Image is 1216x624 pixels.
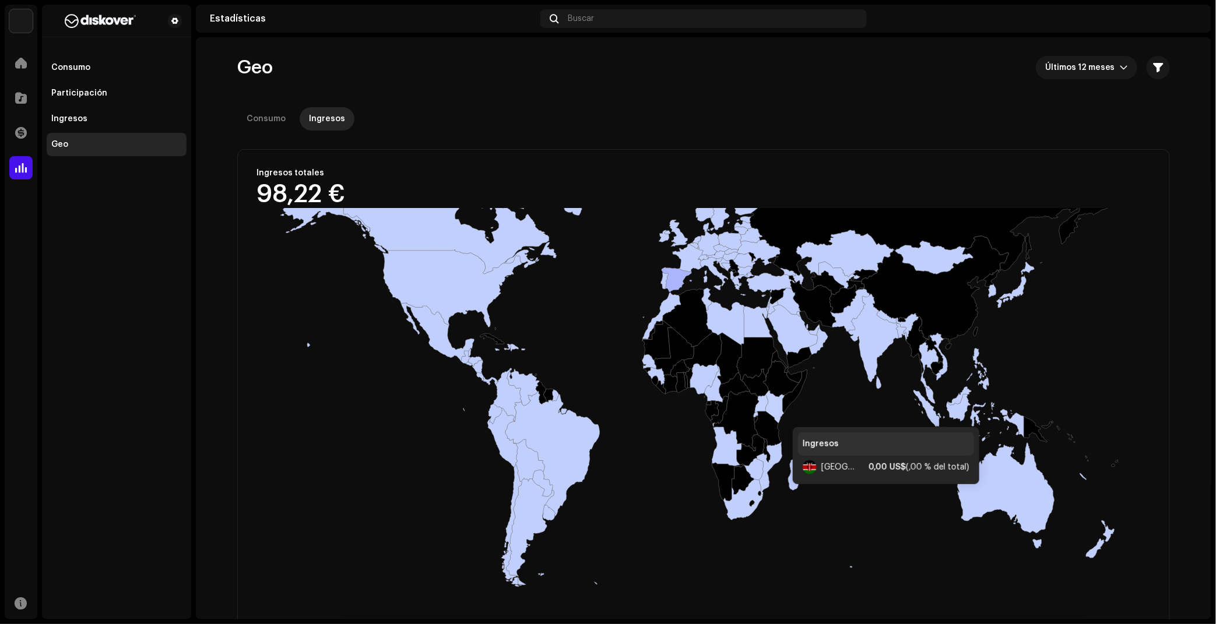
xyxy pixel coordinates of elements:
[1045,56,1120,79] span: Últimos 12 meses
[51,140,68,149] div: Geo
[51,114,87,124] div: Ingresos
[47,82,187,105] re-m-nav-item: Participación
[247,107,286,131] div: Consumo
[256,168,345,178] div: Ingresos totales
[47,107,187,131] re-m-nav-item: Ingresos
[309,107,345,131] div: Ingresos
[47,56,187,79] re-m-nav-item: Consumo
[1120,56,1128,79] div: dropdown trigger
[568,14,594,23] span: Buscar
[51,14,149,28] img: b627a117-4a24-417a-95e9-2d0c90689367
[51,63,90,72] div: Consumo
[237,56,273,79] span: Geo
[47,133,187,156] re-m-nav-item: Geo
[9,9,33,33] img: 297a105e-aa6c-4183-9ff4-27133c00f2e2
[210,14,536,23] div: Estadísticas
[1179,9,1197,28] img: 793d2227-510d-4336-9692-c9da684086ee
[51,89,107,98] div: Participación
